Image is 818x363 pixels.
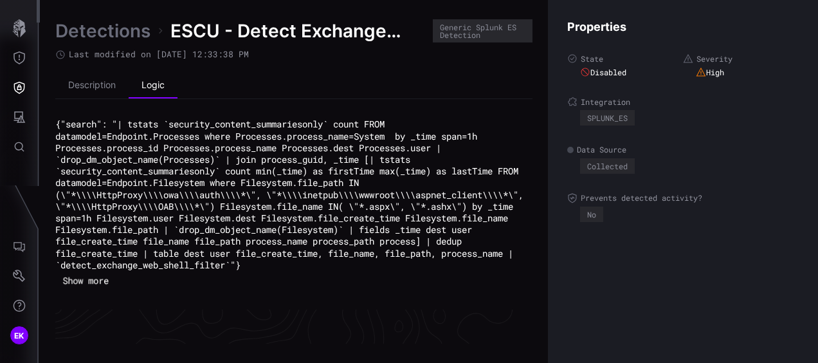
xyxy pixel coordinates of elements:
button: EK [1,321,38,350]
div: SPLUNK_ES [587,114,628,122]
span: EK [14,329,24,342]
a: Detections [55,19,150,42]
code: {"search": "| tstats `security_content_summariesonly` count FROM datamodel=Endpoint.Processes whe... [55,118,529,270]
button: Show more [55,271,116,290]
label: Severity [683,53,799,64]
div: No [587,210,596,218]
li: Description [55,73,129,98]
span: ESCU - Detect Exchange Web Shell - Rule [170,19,426,42]
div: Collected [587,162,628,170]
time: [DATE] 12:33:38 PM [156,48,249,60]
label: Integration [567,97,799,107]
label: Data Source [567,145,799,155]
label: State [567,53,683,64]
div: Disabled [580,67,626,77]
li: Logic [129,73,177,98]
div: High [696,67,724,77]
h4: Properties [567,19,799,34]
span: Last modified on [69,49,249,60]
label: Prevents detected activity? [567,193,799,203]
div: Generic Splunk ES Detection [440,23,525,39]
